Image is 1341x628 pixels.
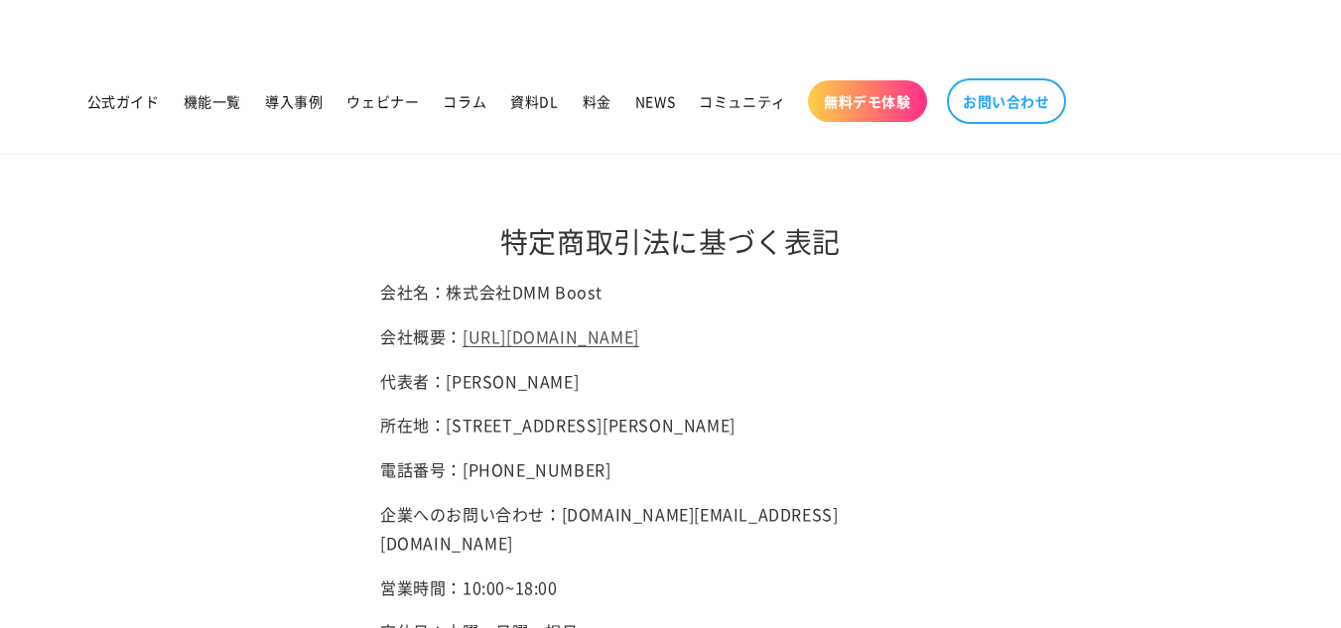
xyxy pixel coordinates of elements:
[380,411,961,440] p: 所在地：[STREET_ADDRESS][PERSON_NAME]
[253,80,335,122] a: 導入事例
[335,80,431,122] a: ウェビナー
[687,80,798,122] a: コミュニティ
[947,78,1066,124] a: お問い合わせ
[380,573,961,602] p: 営業時間：10:00~18:00
[380,223,961,259] h1: 特定商取引法に基づく表記
[571,80,623,122] a: 料金
[635,92,675,110] span: NEWS
[431,80,498,122] a: コラム
[699,92,786,110] span: コミュニティ
[808,80,927,122] a: 無料デモ体験
[346,92,419,110] span: ウェビナー
[583,92,611,110] span: 料金
[463,324,639,348] a: [URL][DOMAIN_NAME]
[87,92,160,110] span: 公式ガイド
[443,92,486,110] span: コラム
[623,80,687,122] a: NEWS
[510,92,558,110] span: 資料DL
[498,80,570,122] a: 資料DL
[963,92,1050,110] span: お問い合わせ
[380,367,961,396] p: 代表者：[PERSON_NAME]
[184,92,241,110] span: 機能一覧
[265,92,323,110] span: 導入事例
[380,322,961,351] p: 会社概要：
[380,500,961,558] p: 企業へのお問い合わせ：[DOMAIN_NAME][EMAIL_ADDRESS][DOMAIN_NAME]
[380,278,961,307] p: 会社名：株式会社DMM Boost
[75,80,172,122] a: 公式ガイド
[380,455,961,484] p: 電話番号：[PHONE_NUMBER]
[172,80,253,122] a: 機能一覧
[824,92,911,110] span: 無料デモ体験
